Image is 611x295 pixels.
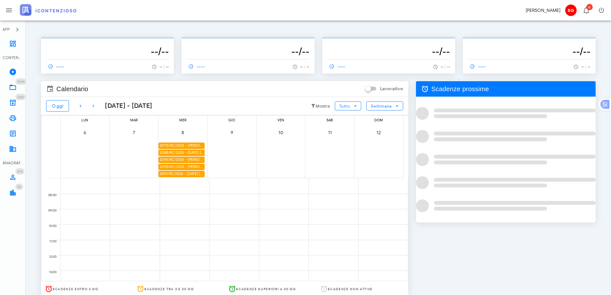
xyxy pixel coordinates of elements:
div: 2090/RC/2025 - [PERSON_NAME] - Deposita la Costituzione in Giudizio [158,164,205,170]
h3: --/-- [46,45,169,58]
button: 7 [125,124,143,142]
div: lun [61,116,109,124]
span: Distintivo [15,78,26,85]
button: 6 [76,124,94,142]
div: 11:00 [41,238,58,245]
span: Calendario [56,84,88,94]
span: Settimana [371,104,392,108]
span: 574 [17,169,22,174]
p: -------------- [46,40,169,45]
button: Oggi [46,100,69,112]
span: 11 [321,130,339,135]
span: Distintivo [15,168,24,175]
h3: --/-- [187,45,309,58]
span: -- : -- [300,65,310,69]
div: 10:00 [41,222,58,230]
span: ------ [468,64,487,69]
span: ------ [187,64,205,69]
span: 6 [76,130,94,135]
label: Lavorativo [380,86,403,92]
span: BG [565,4,577,16]
span: 8 [174,130,192,135]
button: Distintivo [578,3,594,18]
span: Distintivo [15,94,26,100]
div: CONTENZIOSO [3,55,23,61]
div: gio [208,116,256,124]
span: 7 [125,130,143,135]
div: mer [158,116,207,124]
span: 9 [223,130,241,135]
span: Tutto [339,104,350,108]
h3: --/-- [468,45,590,58]
span: Distintivo [586,4,593,10]
span: 1044 [17,80,24,84]
span: Scadenze prossime [431,84,489,94]
div: dom [354,116,403,124]
p: -------------- [468,40,590,45]
div: 2091/RC/2025 - [DATE] [PERSON_NAME] - Deposita la Costituzione in [GEOGRAPHIC_DATA] [158,171,205,177]
div: [PERSON_NAME] [526,7,560,14]
span: 10 [272,130,290,135]
button: Settimana [366,101,403,110]
span: 55 [17,185,21,189]
span: 12 [370,130,388,135]
div: 2095/RC/2025 - [PERSON_NAME] - Deposita la Costituzione in Giudizio [158,157,205,163]
span: Distintivo [15,184,23,190]
span: Scadenze tra 3 e 30 gg [144,287,194,291]
div: [DATE] - [DATE] [100,101,152,111]
h3: --/-- [327,45,450,58]
button: 10 [272,124,290,142]
button: Tutto [335,101,361,110]
span: -- : -- [159,65,169,69]
span: ------ [46,64,65,69]
span: Oggi [52,103,64,109]
span: 1168 [17,95,24,99]
a: ------ [327,62,349,71]
a: ------ [46,62,67,71]
a: ------ [468,62,489,71]
div: sab [305,116,354,124]
div: 2088/RC/2025 - [DATE] [PERSON_NAME] - Deposita la Costituzione in [GEOGRAPHIC_DATA] [158,150,205,156]
div: 09:00 [41,207,58,214]
p: -------------- [327,40,450,45]
div: ANAGRAFICA [3,160,23,166]
div: 08:00 [41,192,58,199]
button: 12 [370,124,388,142]
div: 2070/RC/2025 - [PERSON_NAME] - Inviare Ricorso [158,143,205,149]
button: BG [563,3,578,18]
small: Mostra [316,104,330,109]
img: logo-text-2x.png [20,4,76,16]
span: -- : -- [581,65,590,69]
p: -------------- [187,40,309,45]
span: -- : -- [441,65,450,69]
div: 13:00 [41,269,58,276]
a: ------ [187,62,208,71]
div: ven [257,116,305,124]
button: 9 [223,124,241,142]
button: 8 [174,124,192,142]
button: 11 [321,124,339,142]
span: Scadenze non attive [328,287,373,291]
div: 12:00 [41,253,58,260]
span: ------ [327,64,346,69]
span: Scadenze entro 3 gg [53,287,98,291]
div: mar [110,116,158,124]
span: Scadenze superiori a 30 gg [236,287,296,291]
